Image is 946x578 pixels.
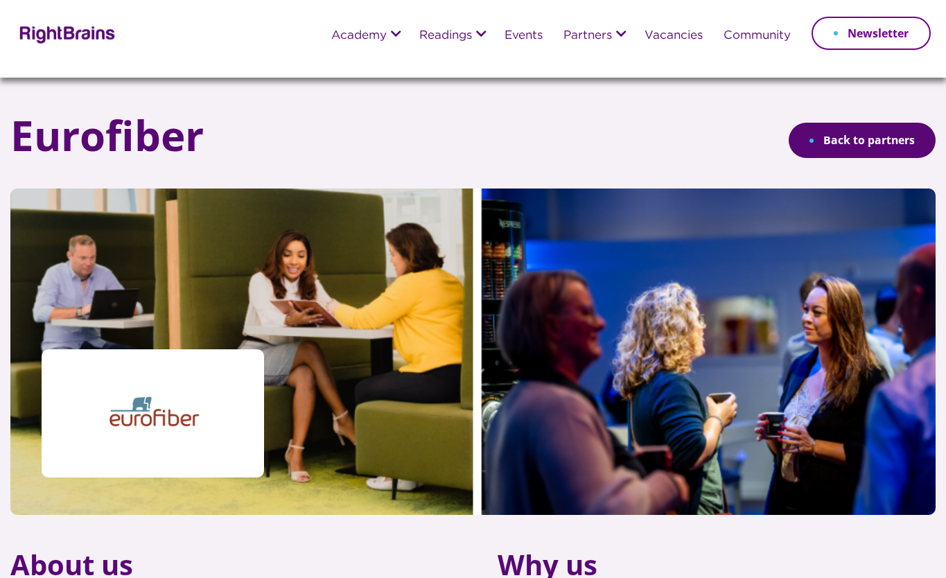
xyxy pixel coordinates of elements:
[505,30,543,42] a: Events
[812,17,931,50] a: Newsletter
[645,30,703,42] a: Vacancies
[419,30,472,42] a: Readings
[331,30,387,42] a: Academy
[15,24,116,44] img: Rightbrains
[563,30,612,42] a: Partners
[789,123,936,158] a: Back to partners
[724,30,791,42] a: Community
[10,112,204,158] h1: Eurofiber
